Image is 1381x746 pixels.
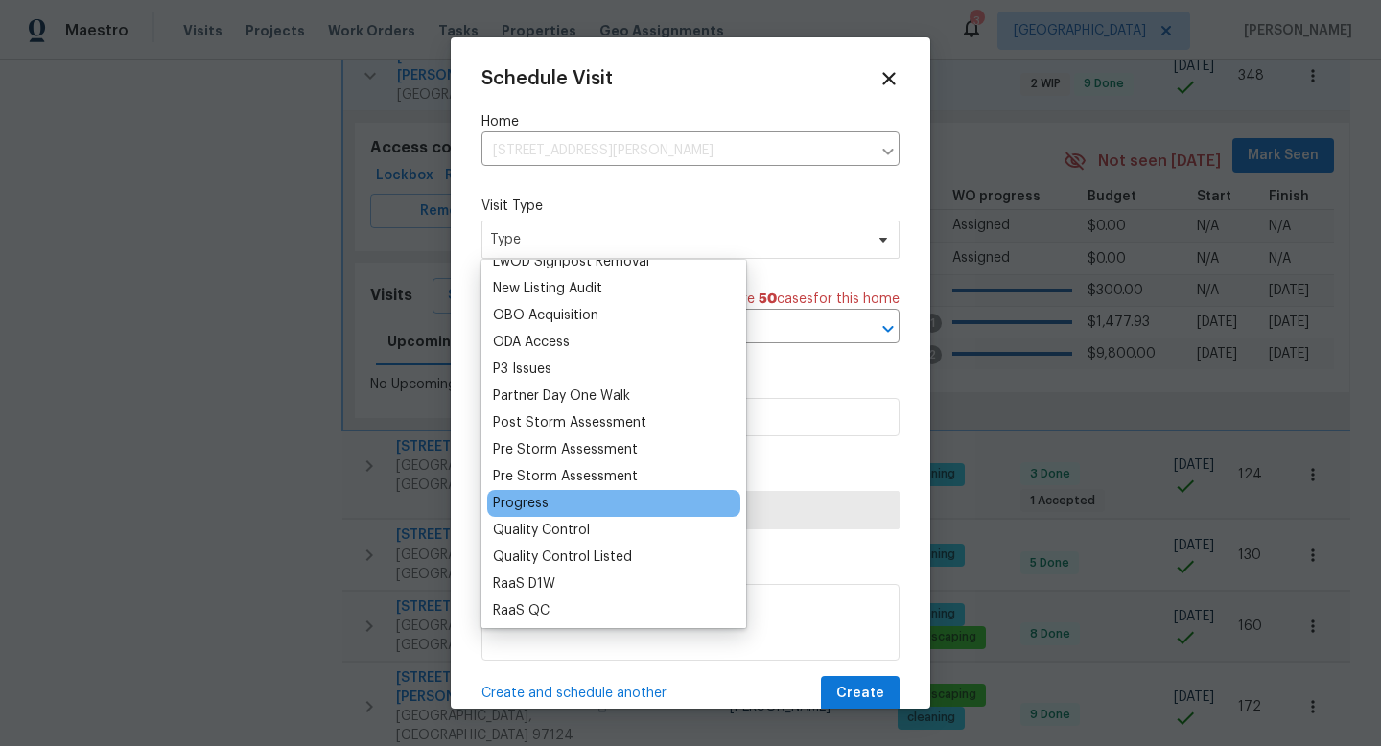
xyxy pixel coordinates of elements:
[493,548,632,567] div: Quality Control Listed
[481,197,900,216] label: Visit Type
[490,230,863,249] span: Type
[821,676,900,711] button: Create
[875,315,901,342] button: Open
[493,440,638,459] div: Pre Storm Assessment
[759,292,777,306] span: 50
[493,360,551,379] div: P3 Issues
[493,252,649,271] div: LwOD Signpost Removal
[481,136,871,166] input: Enter in an address
[493,306,598,325] div: OBO Acquisition
[493,574,555,594] div: RaaS D1W
[481,69,613,88] span: Schedule Visit
[481,112,900,131] label: Home
[481,684,667,703] span: Create and schedule another
[878,68,900,89] span: Close
[493,386,630,406] div: Partner Day One Walk
[493,467,638,486] div: Pre Storm Assessment
[836,682,884,706] span: Create
[493,279,602,298] div: New Listing Audit
[493,333,570,352] div: ODA Access
[698,290,900,309] span: There are case s for this home
[493,494,549,513] div: Progress
[493,413,646,432] div: Post Storm Assessment
[493,601,550,620] div: RaaS QC
[493,521,590,540] div: Quality Control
